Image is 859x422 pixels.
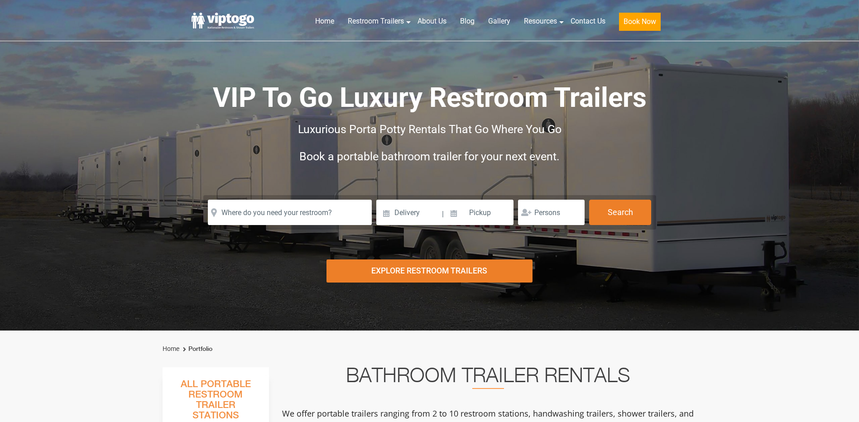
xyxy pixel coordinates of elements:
a: Restroom Trailers [341,11,411,31]
h2: Bathroom Trailer Rentals [281,367,695,389]
a: Book Now [612,11,667,36]
a: Contact Us [564,11,612,31]
a: Blog [453,11,481,31]
a: Home [163,345,179,352]
input: Delivery [376,200,441,225]
input: Where do you need your restroom? [208,200,372,225]
a: Gallery [481,11,517,31]
input: Pickup [445,200,514,225]
input: Persons [518,200,585,225]
a: About Us [411,11,453,31]
li: Portfolio [181,344,212,355]
span: Book a portable bathroom trailer for your next event. [299,150,560,163]
div: Explore Restroom Trailers [326,259,533,283]
a: Resources [517,11,564,31]
span: Luxurious Porta Potty Rentals That Go Where You Go [298,123,561,136]
span: VIP To Go Luxury Restroom Trailers [213,82,647,114]
button: Book Now [619,13,661,31]
button: Search [589,200,651,225]
span: | [442,200,444,229]
a: Home [308,11,341,31]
